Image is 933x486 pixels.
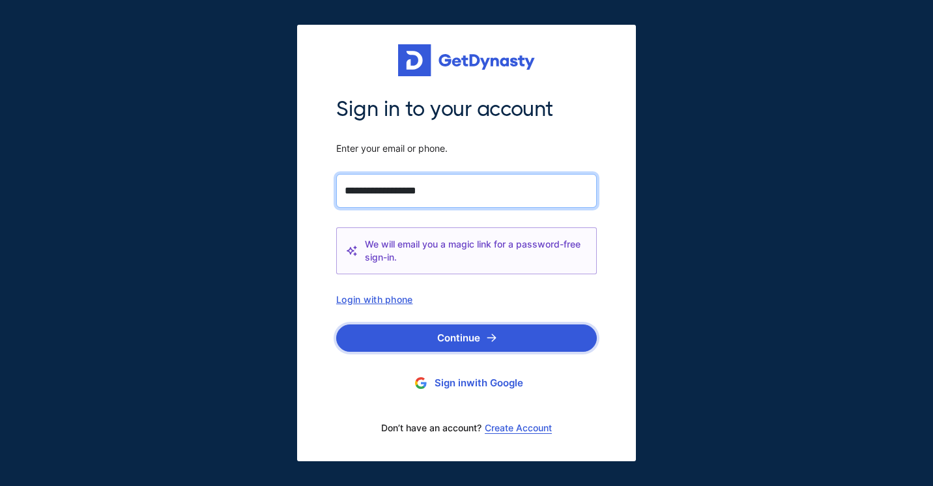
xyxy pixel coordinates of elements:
[336,96,597,123] span: Sign in to your account
[398,44,535,77] img: Get started for free with Dynasty Trust Company
[336,294,597,305] div: Login with phone
[365,238,586,264] span: We will email you a magic link for a password-free sign-in.
[485,423,552,433] a: Create Account
[336,371,597,395] button: Sign inwith Google
[336,143,597,154] span: Enter your email or phone.
[336,324,597,352] button: Continue
[336,414,597,442] div: Don’t have an account?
